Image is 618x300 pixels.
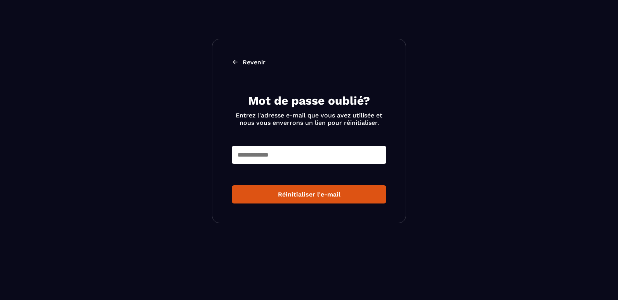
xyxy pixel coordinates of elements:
p: Entrez l'adresse e-mail que vous avez utilisée et nous vous enverrons un lien pour réinitialiser. [232,112,386,126]
a: Revenir [232,59,386,66]
button: Réinitialiser l'e-mail [232,185,386,203]
p: Revenir [243,59,266,66]
h2: Mot de passe oublié? [232,93,386,109]
div: Réinitialiser l'e-mail [238,191,380,198]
